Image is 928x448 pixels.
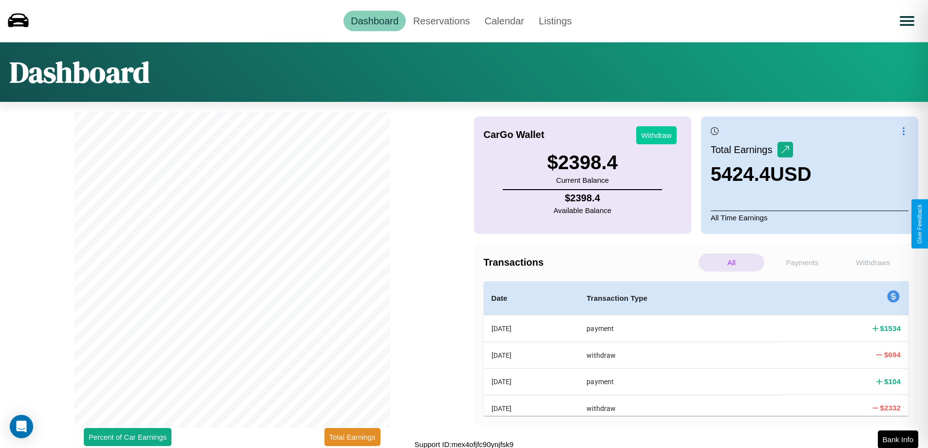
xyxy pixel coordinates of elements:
div: Open Intercom Messenger [10,415,33,438]
p: Total Earnings [711,141,777,158]
h3: $ 2398.4 [547,152,618,174]
button: Percent of Car Earnings [84,428,171,446]
th: withdraw [579,395,781,421]
th: [DATE] [484,369,579,395]
th: withdraw [579,342,781,368]
th: [DATE] [484,342,579,368]
a: Listings [531,11,579,31]
a: Calendar [477,11,531,31]
a: Dashboard [343,11,406,31]
p: Current Balance [547,174,618,187]
p: All Time Earnings [711,211,909,224]
button: Open menu [893,7,921,35]
button: Total Earnings [324,428,380,446]
h4: $ 694 [884,350,901,360]
button: Withdraw [636,126,677,144]
p: Payments [769,253,835,272]
th: [DATE] [484,315,579,342]
h4: $ 2398.4 [553,193,611,204]
h1: Dashboard [10,52,150,92]
h4: $ 2332 [880,403,901,413]
p: All [699,253,764,272]
h4: Transaction Type [587,292,773,304]
th: [DATE] [484,395,579,421]
p: Available Balance [553,204,611,217]
div: Give Feedback [916,204,923,244]
h4: Date [492,292,571,304]
h4: $ 1534 [880,323,901,333]
th: payment [579,369,781,395]
h4: $ 104 [884,376,901,387]
h3: 5424.4 USD [711,163,812,185]
th: payment [579,315,781,342]
h4: Transactions [484,257,696,268]
a: Reservations [406,11,477,31]
p: Withdraws [840,253,906,272]
h4: CarGo Wallet [484,129,545,140]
